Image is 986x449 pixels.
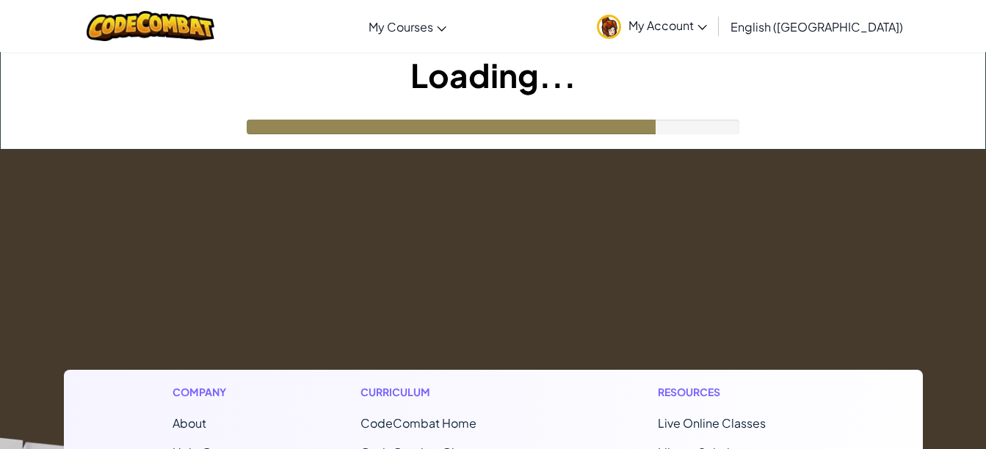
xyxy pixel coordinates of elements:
[1,52,985,98] h1: Loading...
[658,415,766,431] a: Live Online Classes
[628,18,707,33] span: My Account
[597,15,621,39] img: avatar
[723,7,910,46] a: English ([GEOGRAPHIC_DATA])
[369,19,433,34] span: My Courses
[731,19,903,34] span: English ([GEOGRAPHIC_DATA])
[360,384,538,400] h1: Curriculum
[360,415,476,431] span: CodeCombat Home
[658,384,814,400] h1: Resources
[87,11,215,41] img: CodeCombat logo
[361,7,454,46] a: My Courses
[590,3,714,49] a: My Account
[173,415,206,431] a: About
[173,384,241,400] h1: Company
